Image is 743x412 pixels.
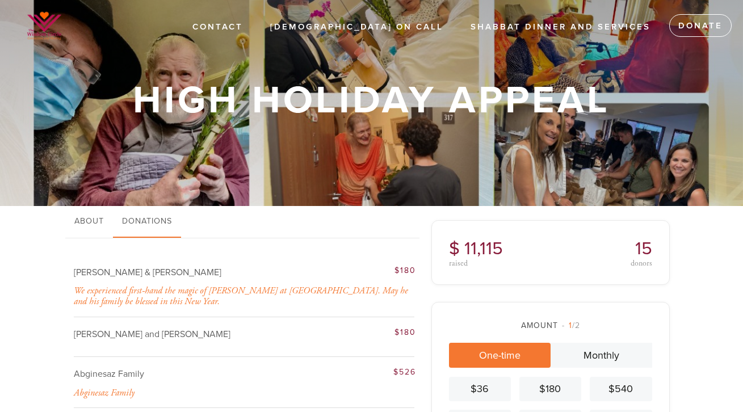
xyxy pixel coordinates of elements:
[569,321,572,330] span: 1
[262,16,452,38] a: [DEMOGRAPHIC_DATA] On Call
[554,238,652,259] h2: 15
[74,267,221,278] span: [PERSON_NAME] & [PERSON_NAME]
[554,259,652,267] div: donors
[65,206,113,238] a: About
[113,206,181,238] a: Donations
[594,381,647,397] div: $540
[449,259,547,267] div: raised
[551,343,652,368] a: Monthly
[462,16,659,38] a: Shabbat Dinner and Services
[297,366,416,378] div: $526
[590,377,652,401] a: $540
[297,326,416,338] div: $180
[449,343,551,368] a: One-time
[449,319,652,331] div: Amount
[74,368,144,380] span: Abginesaz Family
[519,377,581,401] a: $180
[524,381,577,397] div: $180
[449,238,460,259] span: $
[454,381,506,397] div: $36
[449,377,511,401] a: $36
[17,6,72,47] img: WhatsApp%20Image%202025-03-14%20at%2002.png
[74,329,230,340] span: [PERSON_NAME] and [PERSON_NAME]
[184,16,251,38] a: Contact
[133,82,610,119] h1: High Holiday Appeal
[74,285,416,308] div: We experienced first-hand the magic of [PERSON_NAME] at [GEOGRAPHIC_DATA]. May he and his family ...
[464,238,503,259] span: 11,115
[74,388,416,398] div: Abginesaz Family
[669,14,732,37] a: Donate
[562,321,580,330] span: /2
[297,264,416,276] div: $180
